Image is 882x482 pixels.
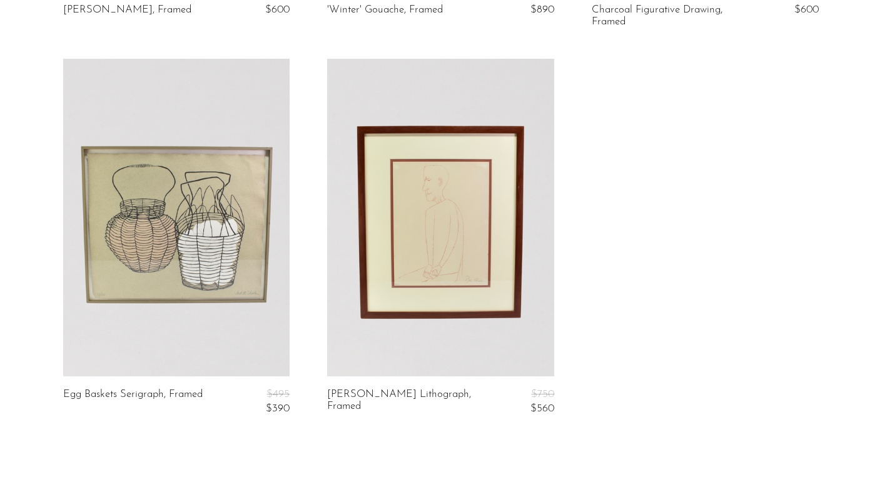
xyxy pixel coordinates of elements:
span: $750 [531,389,554,399]
span: $495 [266,389,290,399]
a: [PERSON_NAME], Framed [63,4,191,16]
a: Egg Baskets Serigraph, Framed [63,389,203,414]
a: Charcoal Figurative Drawing, Framed [592,4,743,28]
span: $560 [530,403,554,414]
a: 'Winter' Gouache, Framed [327,4,443,16]
a: [PERSON_NAME] Lithograph, Framed [327,389,479,414]
span: $600 [794,4,819,15]
span: $390 [266,403,290,414]
span: $600 [265,4,290,15]
span: $890 [530,4,554,15]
